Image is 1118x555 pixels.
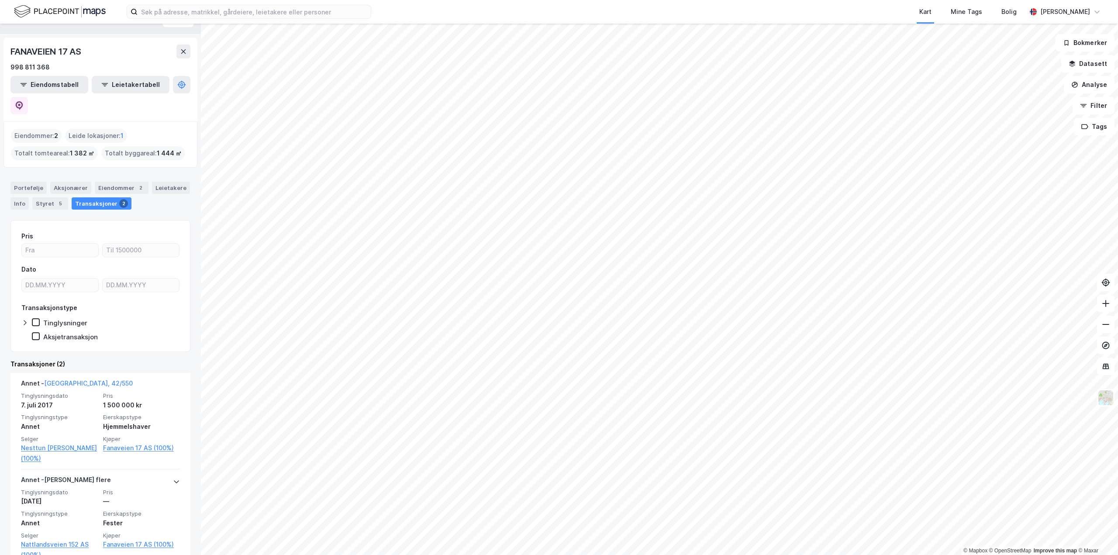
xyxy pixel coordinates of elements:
div: 7. juli 2017 [21,400,98,410]
a: Nesttun [PERSON_NAME] (100%) [21,443,98,464]
a: Fanaveien 17 AS (100%) [103,443,180,453]
div: Annet - [PERSON_NAME] flere [21,475,111,489]
div: Hjemmelshaver [103,421,180,432]
span: Selger [21,435,98,443]
div: Dato [21,264,36,275]
a: Improve this map [1034,548,1077,554]
span: Tinglysningsdato [21,489,98,496]
a: Fanaveien 17 AS (100%) [103,539,180,550]
div: Leide lokasjoner : [65,129,127,143]
img: logo.f888ab2527a4732fd821a326f86c7f29.svg [14,4,106,19]
div: Leietakere [152,182,190,194]
span: Kjøper [103,435,180,443]
span: 1 382 ㎡ [70,148,94,159]
span: Eierskapstype [103,414,180,421]
div: Portefølje [10,182,47,194]
div: Aksjonærer [50,182,91,194]
iframe: Chat Widget [1074,513,1118,555]
div: Annet - [21,378,133,392]
div: Kontrollprogram for chat [1074,513,1118,555]
div: [PERSON_NAME] [1040,7,1090,17]
div: [DATE] [21,496,98,507]
span: 2 [54,131,58,141]
div: Totalt byggareal : [101,146,185,160]
input: Til 1500000 [103,244,179,257]
span: Tinglysningstype [21,414,98,421]
input: Fra [22,244,98,257]
img: Z [1097,390,1114,406]
a: Mapbox [963,548,987,554]
button: Eiendomstabell [10,76,88,93]
div: Eiendommer [95,182,148,194]
div: 5 [56,199,65,208]
div: Transaksjoner (2) [10,359,190,369]
div: FANAVEIEN 17 AS [10,45,83,59]
div: Totalt tomteareal : [11,146,98,160]
a: [GEOGRAPHIC_DATA], 42/550 [44,379,133,387]
div: 2 [136,183,145,192]
div: Annet [21,421,98,432]
button: Leietakertabell [92,76,169,93]
button: Bokmerker [1056,34,1115,52]
div: Eiendommer : [11,129,62,143]
span: 1 444 ㎡ [157,148,182,159]
span: Kjøper [103,532,180,539]
div: 998 811 368 [10,62,50,72]
div: — [103,496,180,507]
input: Søk på adresse, matrikkel, gårdeiere, leietakere eller personer [138,5,371,18]
div: Bolig [1001,7,1017,17]
span: Tinglysningsdato [21,392,98,400]
div: Tinglysninger [43,319,87,327]
div: Pris [21,231,33,241]
button: Tags [1074,118,1115,135]
a: OpenStreetMap [989,548,1032,554]
button: Analyse [1064,76,1115,93]
span: Pris [103,392,180,400]
button: Datasett [1061,55,1115,72]
input: DD.MM.YYYY [103,279,179,292]
span: 1 [121,131,124,141]
div: Annet [21,518,98,528]
div: 1 500 000 kr [103,400,180,410]
div: Transaksjonstype [21,303,77,313]
button: Filter [1073,97,1115,114]
div: Transaksjoner [72,197,131,210]
input: DD.MM.YYYY [22,279,98,292]
div: 2 [119,199,128,208]
div: Styret [32,197,68,210]
div: Kart [919,7,932,17]
span: Selger [21,532,98,539]
div: Info [10,197,29,210]
span: Eierskapstype [103,510,180,517]
div: Aksjetransaksjon [43,333,98,341]
span: Tinglysningstype [21,510,98,517]
div: Fester [103,518,180,528]
span: Pris [103,489,180,496]
div: Mine Tags [951,7,982,17]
